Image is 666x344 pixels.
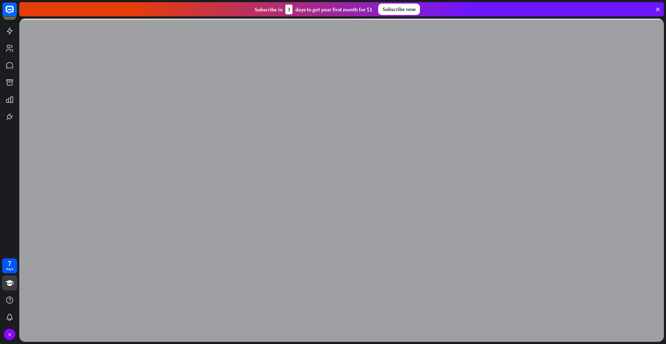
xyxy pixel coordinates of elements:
[6,267,13,272] div: days
[2,258,17,273] a: 7 days
[255,5,372,14] div: Subscribe in days to get your first month for $1
[378,4,420,15] div: Subscribe now
[4,329,15,340] div: V
[8,260,11,267] div: 7
[285,5,292,14] div: 3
